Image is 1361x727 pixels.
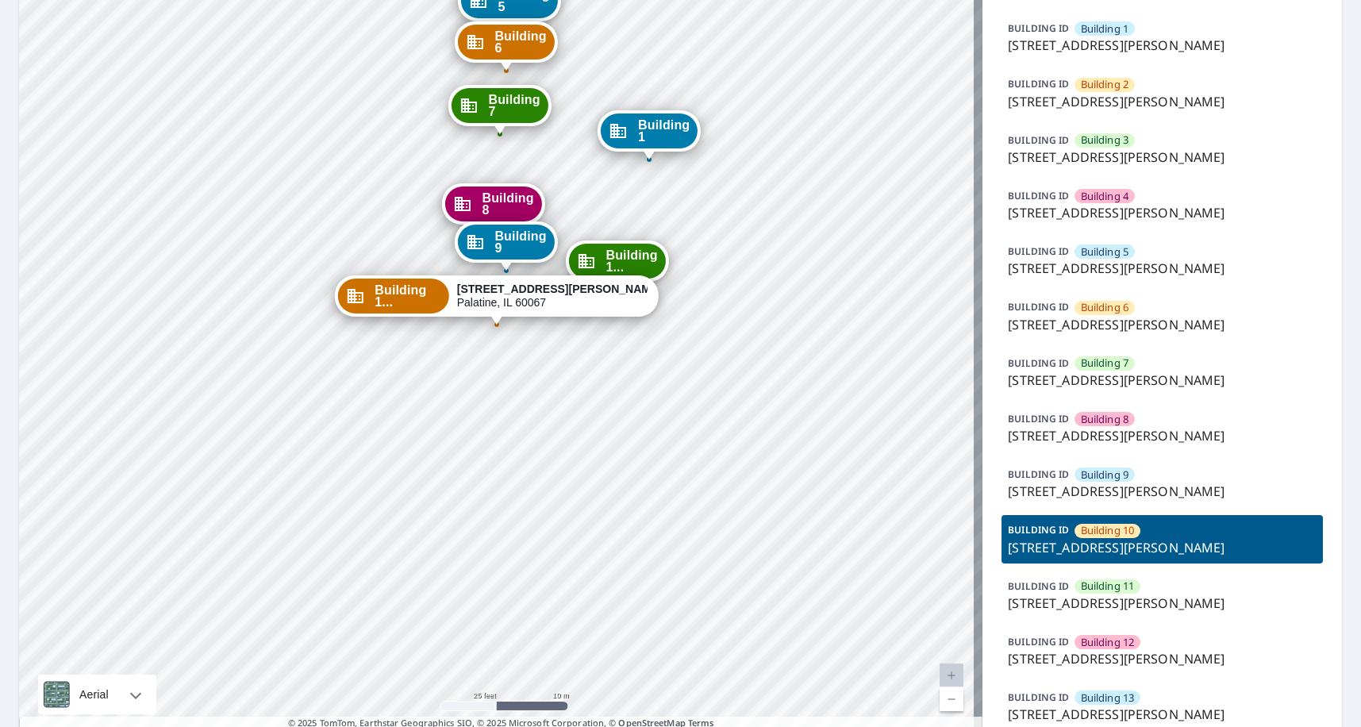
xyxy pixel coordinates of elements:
[482,192,533,216] span: Building 8
[1081,690,1135,706] span: Building 13
[1008,148,1317,167] p: [STREET_ADDRESS][PERSON_NAME]
[606,249,657,273] span: Building 1...
[488,94,540,117] span: Building 7
[598,110,701,160] div: Dropped pin, building Building 1, Commercial property, 42 North Smith Street Palatine, IL 60067
[1008,189,1069,202] p: BUILDING ID
[1081,21,1129,37] span: Building 1
[454,21,557,71] div: Dropped pin, building Building 6, Commercial property, 42 North Smith Street Palatine, IL 60067
[1008,244,1069,258] p: BUILDING ID
[1081,412,1129,427] span: Building 8
[1081,635,1135,650] span: Building 12
[75,675,113,714] div: Aerial
[494,230,546,254] span: Building 9
[1081,467,1129,483] span: Building 9
[448,85,551,134] div: Dropped pin, building Building 7, Commercial property, 42 North Smith Street Palatine, IL 60067
[940,664,963,687] a: Current Level 20, Zoom In Disabled
[457,283,648,310] div: Palatine, IL 60067
[1008,467,1069,481] p: BUILDING ID
[441,183,544,233] div: Dropped pin, building Building 8, Commercial property, 42 North Smith Street Palatine, IL 60067
[1081,356,1129,371] span: Building 7
[1081,77,1129,92] span: Building 2
[1008,426,1317,445] p: [STREET_ADDRESS][PERSON_NAME]
[1081,133,1129,148] span: Building 3
[1081,523,1135,538] span: Building 10
[1081,189,1129,204] span: Building 4
[454,221,557,271] div: Dropped pin, building Building 9, Commercial property, 42 North Smith Street Palatine, IL 60067
[1081,300,1129,315] span: Building 6
[1081,579,1135,594] span: Building 11
[38,675,156,714] div: Aerial
[1081,244,1129,260] span: Building 5
[565,240,668,290] div: Dropped pin, building Building 11, Commercial property, 42 North Smith Street Palatine, IL 60067
[1008,77,1069,90] p: BUILDING ID
[494,30,546,54] span: Building 6
[1008,92,1317,111] p: [STREET_ADDRESS][PERSON_NAME]
[1008,315,1317,334] p: [STREET_ADDRESS][PERSON_NAME]
[1008,690,1069,704] p: BUILDING ID
[334,275,658,325] div: Dropped pin, building Building 10, Commercial property, 42 North Smith Street Palatine, IL 60067
[1008,523,1069,537] p: BUILDING ID
[940,687,963,711] a: Current Level 20, Zoom Out
[638,119,690,143] span: Building 1
[1008,705,1317,724] p: [STREET_ADDRESS][PERSON_NAME]
[1008,203,1317,222] p: [STREET_ADDRESS][PERSON_NAME]
[1008,21,1069,35] p: BUILDING ID
[1008,649,1317,668] p: [STREET_ADDRESS][PERSON_NAME]
[1008,36,1317,55] p: [STREET_ADDRESS][PERSON_NAME]
[1008,579,1069,593] p: BUILDING ID
[1008,356,1069,370] p: BUILDING ID
[375,284,440,308] span: Building 1...
[1008,482,1317,501] p: [STREET_ADDRESS][PERSON_NAME]
[1008,300,1069,313] p: BUILDING ID
[1008,259,1317,278] p: [STREET_ADDRESS][PERSON_NAME]
[1008,538,1317,557] p: [STREET_ADDRESS][PERSON_NAME]
[1008,635,1069,648] p: BUILDING ID
[1008,133,1069,147] p: BUILDING ID
[1008,594,1317,613] p: [STREET_ADDRESS][PERSON_NAME]
[1008,412,1069,425] p: BUILDING ID
[1008,371,1317,390] p: [STREET_ADDRESS][PERSON_NAME]
[457,283,662,295] strong: [STREET_ADDRESS][PERSON_NAME]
